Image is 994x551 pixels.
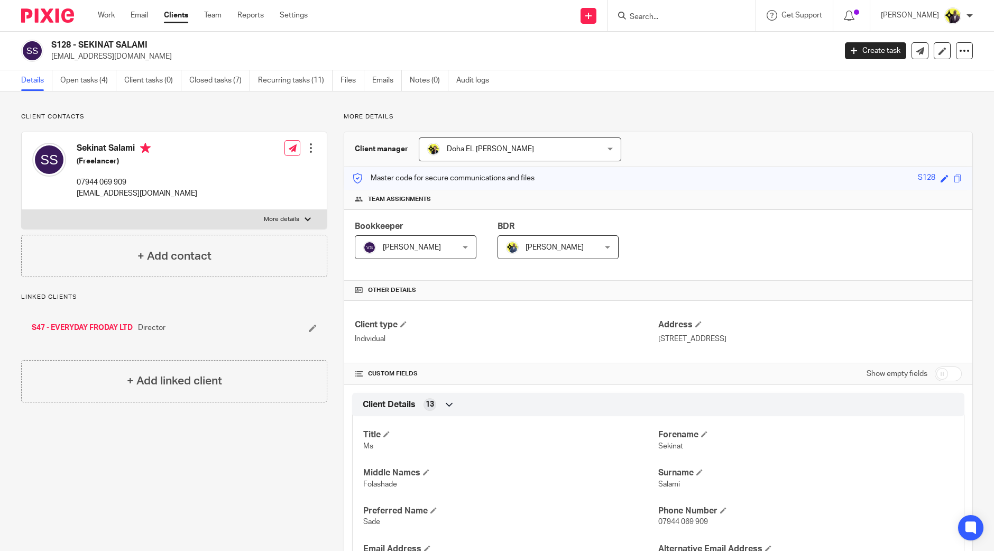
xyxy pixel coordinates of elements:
span: 07944 069 909 [658,518,708,526]
a: Emails [372,70,402,91]
a: Email [131,10,148,21]
p: Individual [355,334,658,344]
p: Linked clients [21,293,327,301]
h3: Client manager [355,144,408,154]
a: Team [204,10,222,21]
h4: CUSTOM FIELDS [355,370,658,378]
h4: + Add linked client [127,373,222,389]
span: Director [138,323,165,333]
a: S47 - EVERYDAY FRODAY LTD [32,323,133,333]
a: Notes (0) [410,70,448,91]
h4: Client type [355,319,658,330]
h4: Preferred Name [363,506,658,517]
h2: S128 - SEKINAT SALAMI [51,40,674,51]
span: Get Support [781,12,822,19]
a: Work [98,10,115,21]
p: More details [344,113,973,121]
a: Create task [845,42,906,59]
span: Doha EL [PERSON_NAME] [447,145,534,153]
h4: Address [658,319,962,330]
a: Details [21,70,52,91]
p: [PERSON_NAME] [881,10,939,21]
span: BDR [498,222,514,231]
h4: Forename [658,429,953,440]
img: svg%3E [21,40,43,62]
h4: Sekinat Salami [77,143,197,156]
input: Search [629,13,724,22]
a: Settings [280,10,308,21]
a: Client tasks (0) [124,70,181,91]
img: Pixie [21,8,74,23]
h4: + Add contact [137,248,211,264]
a: Open tasks (4) [60,70,116,91]
img: svg%3E [32,143,66,177]
img: Dennis-Starbridge.jpg [506,241,519,254]
p: More details [264,215,299,224]
span: 13 [426,399,434,410]
p: Master code for secure communications and files [352,173,535,183]
img: svg%3E [363,241,376,254]
a: Closed tasks (7) [189,70,250,91]
h4: Surname [658,467,953,479]
span: Sade [363,518,380,526]
span: Bookkeeper [355,222,403,231]
label: Show empty fields [867,369,927,379]
p: [EMAIL_ADDRESS][DOMAIN_NAME] [77,188,197,199]
a: Clients [164,10,188,21]
span: Client Details [363,399,416,410]
a: Audit logs [456,70,497,91]
i: Primary [140,143,151,153]
a: Reports [237,10,264,21]
h5: (Freelancer) [77,156,197,167]
span: [PERSON_NAME] [383,244,441,251]
span: Team assignments [368,195,431,204]
a: Recurring tasks (11) [258,70,333,91]
h4: Title [363,429,658,440]
p: 07944 069 909 [77,177,197,188]
span: Folashade [363,481,397,488]
h4: Middle Names [363,467,658,479]
span: [PERSON_NAME] [526,244,584,251]
h4: Phone Number [658,506,953,517]
img: Doha-Starbridge.jpg [427,143,440,155]
p: [STREET_ADDRESS] [658,334,962,344]
p: Client contacts [21,113,327,121]
a: Files [340,70,364,91]
div: S128 [918,172,935,185]
p: [EMAIL_ADDRESS][DOMAIN_NAME] [51,51,829,62]
img: Yemi-Starbridge.jpg [944,7,961,24]
span: Salami [658,481,680,488]
span: Other details [368,286,416,295]
span: Ms [363,443,373,450]
span: Sekinat [658,443,683,450]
